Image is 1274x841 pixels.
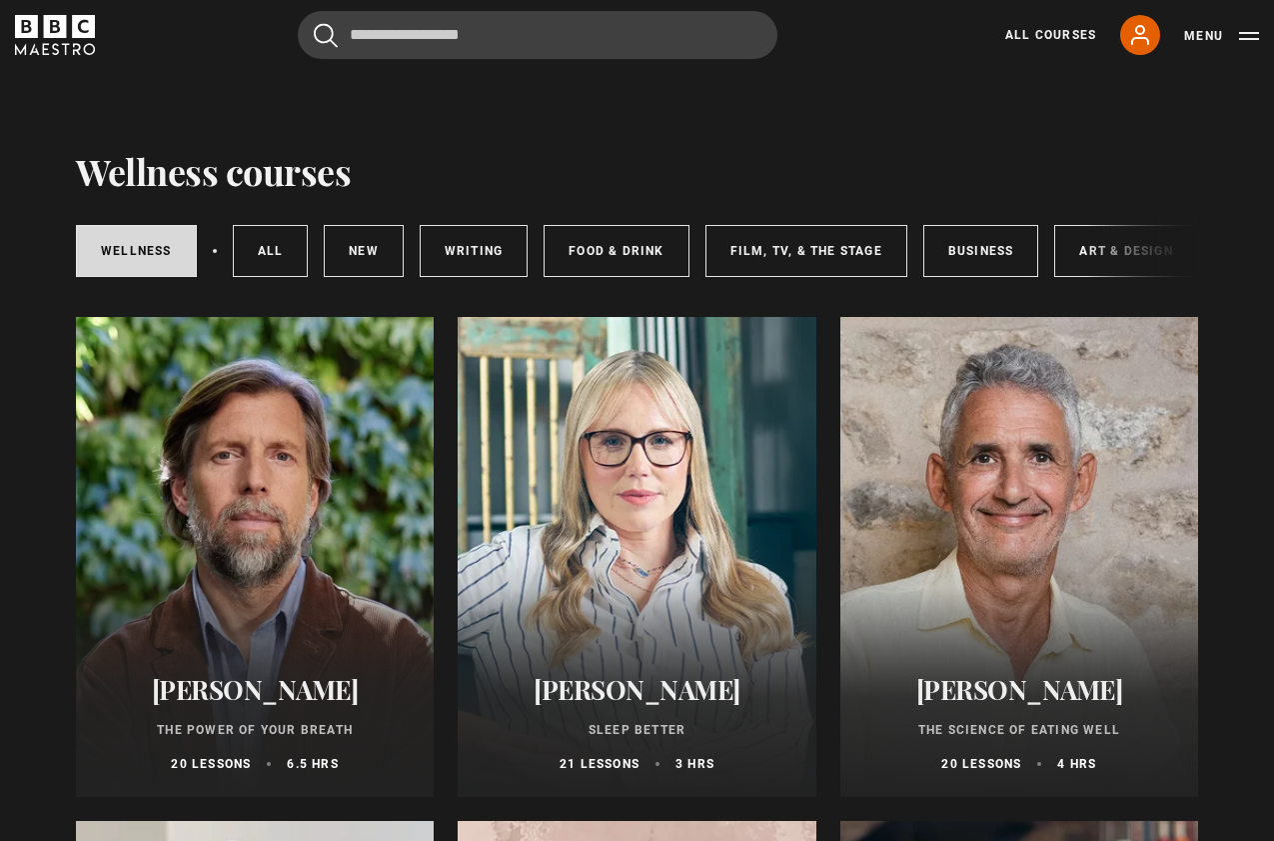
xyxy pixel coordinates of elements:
a: Writing [420,225,528,277]
a: [PERSON_NAME] The Power of Your Breath 20 lessons 6.5 hrs [76,317,434,797]
p: 20 lessons [171,755,251,773]
a: New [324,225,404,277]
h2: [PERSON_NAME] [100,674,410,705]
a: [PERSON_NAME] The Science of Eating Well 20 lessons 4 hrs [840,317,1198,797]
h2: [PERSON_NAME] [864,674,1174,705]
a: [PERSON_NAME] Sleep Better 21 lessons 3 hrs [458,317,815,797]
h2: [PERSON_NAME] [482,674,791,705]
a: Wellness [76,225,197,277]
p: The Science of Eating Well [864,721,1174,739]
svg: BBC Maestro [15,15,95,55]
p: 21 lessons [560,755,639,773]
button: Submit the search query [314,23,338,48]
input: Search [298,11,777,59]
p: 20 lessons [941,755,1021,773]
a: Art & Design [1054,225,1197,277]
a: Business [923,225,1039,277]
a: All [233,225,309,277]
p: 6.5 hrs [287,755,338,773]
button: Toggle navigation [1184,26,1259,46]
p: 3 hrs [675,755,714,773]
a: Food & Drink [544,225,688,277]
a: All Courses [1005,26,1096,44]
p: Sleep Better [482,721,791,739]
a: Film, TV, & The Stage [705,225,907,277]
h1: Wellness courses [76,150,351,192]
p: 4 hrs [1057,755,1096,773]
p: The Power of Your Breath [100,721,410,739]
